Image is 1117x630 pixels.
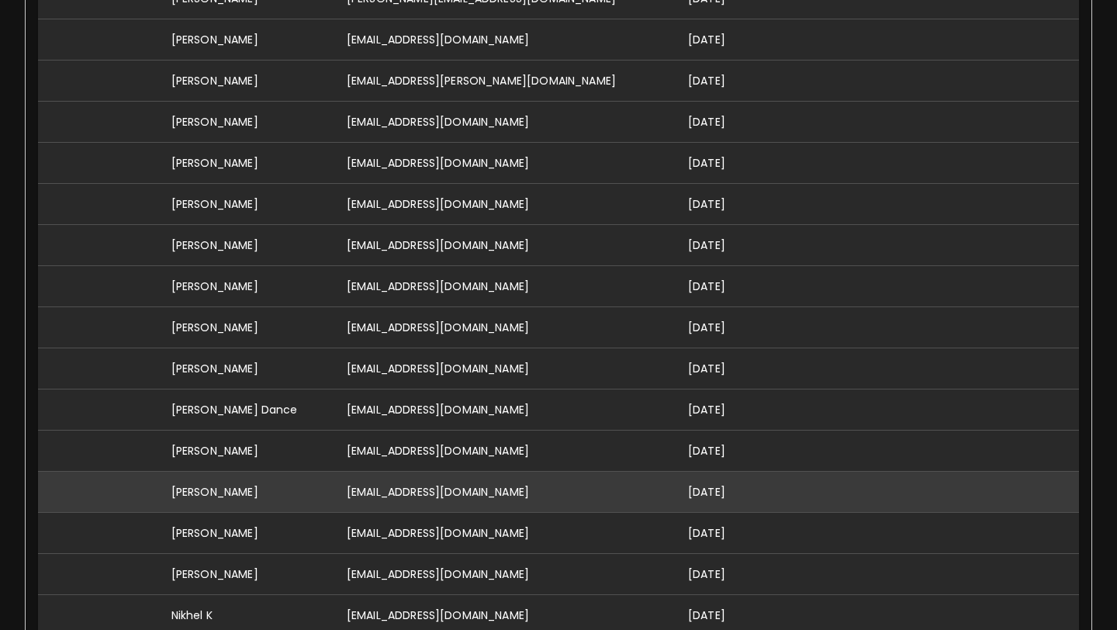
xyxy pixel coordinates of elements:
[159,102,334,143] td: [PERSON_NAME]
[334,143,676,184] td: [EMAIL_ADDRESS][DOMAIN_NAME]
[159,184,334,225] td: [PERSON_NAME]
[676,143,787,184] td: [DATE]
[159,389,334,431] td: [PERSON_NAME] Dance
[159,266,334,307] td: [PERSON_NAME]
[334,61,676,102] td: [EMAIL_ADDRESS][PERSON_NAME][DOMAIN_NAME]
[676,389,787,431] td: [DATE]
[676,431,787,472] td: [DATE]
[334,472,676,513] td: [EMAIL_ADDRESS][DOMAIN_NAME]
[334,266,676,307] td: [EMAIL_ADDRESS][DOMAIN_NAME]
[334,513,676,554] td: [EMAIL_ADDRESS][DOMAIN_NAME]
[159,61,334,102] td: [PERSON_NAME]
[159,19,334,60] td: [PERSON_NAME]
[334,102,676,143] td: [EMAIL_ADDRESS][DOMAIN_NAME]
[676,61,787,102] td: [DATE]
[676,102,787,143] td: [DATE]
[334,184,676,225] td: [EMAIL_ADDRESS][DOMAIN_NAME]
[159,554,334,595] td: [PERSON_NAME]
[159,431,334,472] td: [PERSON_NAME]
[676,184,787,225] td: [DATE]
[334,389,676,431] td: [EMAIL_ADDRESS][DOMAIN_NAME]
[334,348,676,389] td: [EMAIL_ADDRESS][DOMAIN_NAME]
[159,472,334,513] td: [PERSON_NAME]
[334,225,676,266] td: [EMAIL_ADDRESS][DOMAIN_NAME]
[159,348,334,389] td: [PERSON_NAME]
[334,554,676,595] td: [EMAIL_ADDRESS][DOMAIN_NAME]
[159,513,334,554] td: [PERSON_NAME]
[676,472,787,513] td: [DATE]
[676,266,787,307] td: [DATE]
[676,348,787,389] td: [DATE]
[159,225,334,266] td: [PERSON_NAME]
[676,225,787,266] td: [DATE]
[334,19,676,60] td: [EMAIL_ADDRESS][DOMAIN_NAME]
[676,513,787,554] td: [DATE]
[159,143,334,184] td: [PERSON_NAME]
[334,431,676,472] td: [EMAIL_ADDRESS][DOMAIN_NAME]
[159,307,334,348] td: [PERSON_NAME]
[676,19,787,60] td: [DATE]
[334,307,676,348] td: [EMAIL_ADDRESS][DOMAIN_NAME]
[676,307,787,348] td: [DATE]
[676,554,787,595] td: [DATE]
